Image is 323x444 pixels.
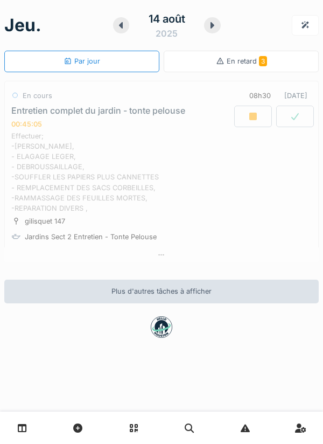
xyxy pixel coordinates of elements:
div: En cours [23,91,52,101]
div: gilisquet 147 [25,216,65,226]
div: Entretien complet du jardin - tonte pelouse [11,106,185,116]
h1: jeu. [4,15,41,36]
div: Plus d'autres tâches à afficher [4,280,319,303]
div: [DATE] [240,86,312,106]
div: 00:45:05 [11,120,42,128]
div: 08h30 [249,91,271,101]
span: 3 [259,56,267,66]
div: Par jour [64,56,100,66]
span: En retard [227,57,267,65]
div: Effectuer; -[PERSON_NAME], - ELAGAGE LEGER, - DEBROUSSAILLAGE, -SOUFFLER LES PAPIERS PLUS CANNETT... [11,131,312,214]
img: badge-BVDL4wpA.svg [151,316,172,338]
div: 14 août [149,11,185,27]
div: 2025 [156,27,178,40]
div: Jardins Sect 2 Entretien - Tonte Pelouse [25,232,157,242]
